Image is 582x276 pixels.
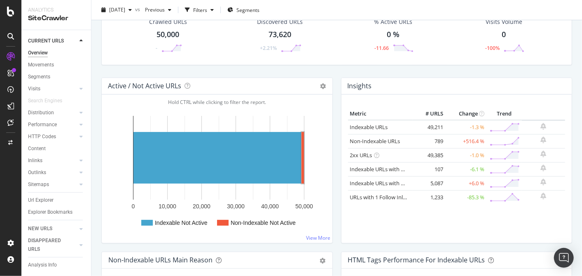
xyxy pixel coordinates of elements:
[28,180,77,189] a: Sitemaps
[445,176,486,190] td: +6.0 %
[486,108,522,120] th: Trend
[28,196,85,205] a: Url Explorer
[28,224,52,233] div: NEW URLS
[412,108,445,120] th: # URLS
[541,179,547,185] div: bell-plus
[193,6,207,13] div: Filters
[28,120,77,129] a: Performance
[261,203,279,210] text: 40,000
[445,148,486,162] td: -1.0 %
[156,45,157,52] div: -
[28,97,62,105] div: Search Engines
[320,83,326,89] i: Options
[28,109,54,117] div: Distribution
[445,162,486,176] td: -6.1 %
[142,6,165,13] span: Previous
[412,148,445,162] td: 49,385
[260,45,277,52] div: +2.21%
[28,85,77,93] a: Visits
[28,85,40,93] div: Visits
[159,203,176,210] text: 10,000
[28,132,77,141] a: HTTP Codes
[350,193,411,201] a: URLs with 1 Follow Inlink
[502,29,506,40] div: 0
[445,134,486,148] td: +516.4 %
[541,165,547,171] div: bell-plus
[142,3,175,17] button: Previous
[98,3,135,17] button: [DATE]
[28,49,85,57] a: Overview
[28,180,49,189] div: Sitemaps
[485,45,500,52] div: -100%
[28,73,50,81] div: Segments
[135,5,142,12] span: vs
[28,37,77,45] a: CURRENT URLS
[257,18,303,26] div: Discovered URLs
[28,168,77,177] a: Outlinks
[28,49,48,57] div: Overview
[374,45,389,52] div: -11.66
[182,3,217,17] button: Filters
[28,73,85,81] a: Segments
[28,236,70,254] div: DISAPPEARED URLS
[149,18,187,26] div: Crawled URLs
[306,234,331,241] a: View More
[109,6,125,13] span: 2025 Oct. 2nd
[412,134,445,148] td: 789
[374,18,412,26] div: % Active URLs
[350,179,440,187] a: Indexable URLs with Bad Description
[132,203,135,210] text: 0
[445,190,486,204] td: -85.3 %
[28,144,46,153] div: Content
[224,3,263,17] button: Segments
[412,162,445,176] td: 107
[227,203,245,210] text: 30,000
[28,61,54,69] div: Movements
[348,108,413,120] th: Metric
[28,236,77,254] a: DISAPPEARED URLS
[157,29,180,40] div: 50,000
[350,123,388,131] a: Indexable URLs
[445,108,486,120] th: Change
[486,18,522,26] div: Visits Volume
[350,165,419,173] a: Indexable URLs with Bad H1
[541,137,547,143] div: bell-plus
[348,256,485,264] div: HTML Tags Performance for Indexable URLs
[28,97,70,105] a: Search Engines
[28,7,84,14] div: Analytics
[28,156,42,165] div: Inlinks
[412,190,445,204] td: 1,233
[28,120,57,129] div: Performance
[412,176,445,190] td: 5,087
[108,108,323,236] svg: A chart.
[554,248,574,268] div: Open Intercom Messenger
[28,261,57,269] div: Analysis Info
[231,219,296,226] text: Non-Indexable Not Active
[541,193,547,199] div: bell-plus
[28,208,72,217] div: Explorer Bookmarks
[28,156,77,165] a: Inlinks
[541,151,547,157] div: bell-plus
[28,208,85,217] a: Explorer Bookmarks
[236,6,259,13] span: Segments
[541,123,547,130] div: bell-plus
[269,29,291,40] div: 73,620
[28,144,85,153] a: Content
[28,61,85,69] a: Movements
[28,132,56,141] div: HTTP Codes
[348,80,372,92] h4: Insights
[28,224,77,233] a: NEW URLS
[28,14,84,23] div: SiteCrawler
[28,261,85,269] a: Analysis Info
[28,168,46,177] div: Outlinks
[295,203,313,210] text: 50,000
[387,29,400,40] div: 0 %
[445,120,486,134] td: -1.3 %
[28,37,64,45] div: CURRENT URLS
[320,258,326,264] div: gear
[155,219,208,226] text: Indexable Not Active
[193,203,210,210] text: 20,000
[350,137,400,145] a: Non-Indexable URLs
[28,196,54,205] div: Url Explorer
